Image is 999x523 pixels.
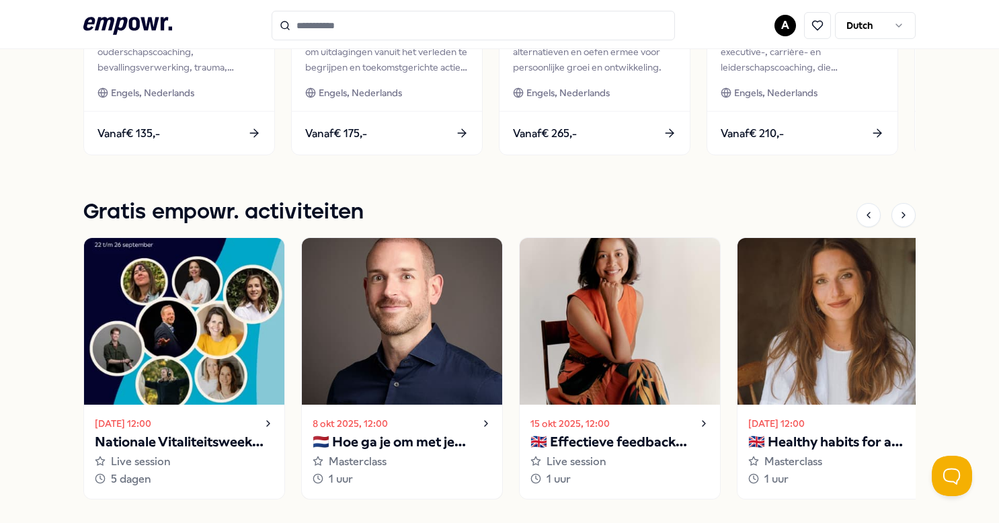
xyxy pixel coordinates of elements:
[748,416,805,431] time: [DATE] 12:00
[305,125,367,143] span: Vanaf € 175,-
[748,432,927,453] p: 🇬🇧 Healthy habits for a stress-free start to the year
[530,432,709,453] p: 🇬🇧 Effectieve feedback geven en ontvangen
[83,196,364,229] h1: Gratis empowr. activiteiten
[305,30,469,75] div: Combinatie van coaching en therapie om uitdagingen vanuit het verleden te begrijpen en toekomstge...
[737,238,938,405] img: activity image
[734,85,817,100] span: Engels, Nederlands
[313,453,491,471] div: Masterclass
[301,237,503,499] a: 8 okt 2025, 12:00🇳🇱 Hoe ga je om met je innerlijke criticus?Masterclass1 uur
[272,11,675,40] input: Search for products, categories or subcategories
[748,471,927,488] div: 1 uur
[111,85,194,100] span: Engels, Nederlands
[84,238,284,405] img: activity image
[932,456,972,496] iframe: Help Scout Beacon - Open
[95,471,274,488] div: 5 dagen
[97,30,261,75] div: Zwangerschaps- ouderschapscoaching, bevallingsverwerking, trauma, (prik)angst & stresscoaching.
[313,416,388,431] time: 8 okt 2025, 12:00
[774,15,796,36] button: A
[530,453,709,471] div: Live session
[721,30,884,75] div: Ervaren top coach gespecialiseerd in executive-, carrière- en leiderschapscoaching, die professio...
[302,238,502,405] img: activity image
[95,453,274,471] div: Live session
[319,85,402,100] span: Engels, Nederlands
[513,30,676,75] div: Krijg inzicht in je patronen, ontdek alternatieven en oefen ermee voor persoonlijke groei en ontw...
[313,471,491,488] div: 1 uur
[513,125,577,143] span: Vanaf € 265,-
[526,85,610,100] span: Engels, Nederlands
[530,416,610,431] time: 15 okt 2025, 12:00
[83,237,285,499] a: [DATE] 12:00Nationale Vitaliteitsweek 2025Live session5 dagen
[313,432,491,453] p: 🇳🇱 Hoe ga je om met je innerlijke criticus?
[519,237,721,499] a: 15 okt 2025, 12:00🇬🇧 Effectieve feedback geven en ontvangenLive session1 uur
[95,432,274,453] p: Nationale Vitaliteitsweek 2025
[520,238,720,405] img: activity image
[530,471,709,488] div: 1 uur
[737,237,938,499] a: [DATE] 12:00🇬🇧 Healthy habits for a stress-free start to the yearMasterclass1 uur
[721,125,784,143] span: Vanaf € 210,-
[97,125,160,143] span: Vanaf € 135,-
[748,453,927,471] div: Masterclass
[95,416,151,431] time: [DATE] 12:00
